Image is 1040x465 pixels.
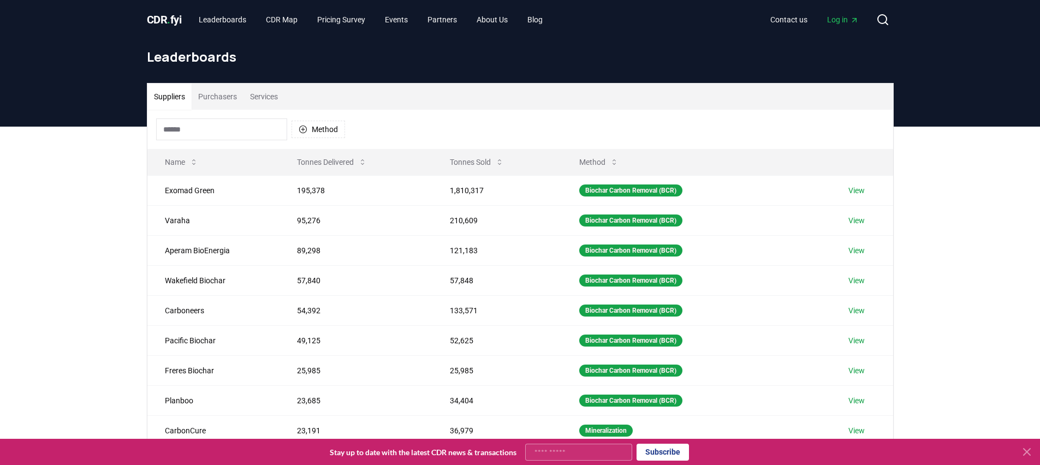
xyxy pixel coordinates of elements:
td: 23,685 [280,385,432,415]
div: Biochar Carbon Removal (BCR) [579,395,682,407]
a: Leaderboards [190,10,255,29]
a: CDR Map [257,10,306,29]
td: Exomad Green [147,175,280,205]
span: CDR fyi [147,13,182,26]
button: Tonnes Delivered [288,151,376,173]
button: Services [243,84,284,110]
td: CarbonCure [147,415,280,445]
a: Contact us [762,10,816,29]
td: 210,609 [432,205,562,235]
td: Freres Biochar [147,355,280,385]
td: Pacific Biochar [147,325,280,355]
nav: Main [190,10,551,29]
a: Blog [519,10,551,29]
div: Mineralization [579,425,633,437]
button: Method [292,121,345,138]
td: 34,404 [432,385,562,415]
td: Aperam BioEnergia [147,235,280,265]
a: Events [376,10,417,29]
td: 52,625 [432,325,562,355]
a: View [848,335,865,346]
a: View [848,245,865,256]
td: 121,183 [432,235,562,265]
td: Carboneers [147,295,280,325]
div: Biochar Carbon Removal (BCR) [579,184,682,196]
a: Pricing Survey [308,10,374,29]
a: Log in [818,10,867,29]
a: View [848,395,865,406]
span: Log in [827,14,859,25]
div: Biochar Carbon Removal (BCR) [579,275,682,287]
nav: Main [762,10,867,29]
a: View [848,305,865,316]
td: 23,191 [280,415,432,445]
td: 195,378 [280,175,432,205]
button: Name [156,151,207,173]
a: View [848,365,865,376]
td: 1,810,317 [432,175,562,205]
a: View [848,275,865,286]
td: 133,571 [432,295,562,325]
div: Biochar Carbon Removal (BCR) [579,214,682,226]
td: 95,276 [280,205,432,235]
td: Varaha [147,205,280,235]
span: . [167,13,170,26]
button: Purchasers [192,84,243,110]
button: Suppliers [147,84,192,110]
td: 54,392 [280,295,432,325]
a: CDR.fyi [147,12,182,27]
button: Method [570,151,627,173]
div: Biochar Carbon Removal (BCR) [579,335,682,347]
td: 25,985 [280,355,432,385]
td: Planboo [147,385,280,415]
td: 36,979 [432,415,562,445]
div: Biochar Carbon Removal (BCR) [579,245,682,257]
td: 25,985 [432,355,562,385]
a: View [848,215,865,226]
td: 57,848 [432,265,562,295]
div: Biochar Carbon Removal (BCR) [579,305,682,317]
a: Partners [419,10,466,29]
td: 49,125 [280,325,432,355]
td: 57,840 [280,265,432,295]
a: About Us [468,10,516,29]
div: Biochar Carbon Removal (BCR) [579,365,682,377]
button: Tonnes Sold [441,151,513,173]
a: View [848,425,865,436]
a: View [848,185,865,196]
td: Wakefield Biochar [147,265,280,295]
td: 89,298 [280,235,432,265]
h1: Leaderboards [147,48,894,65]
